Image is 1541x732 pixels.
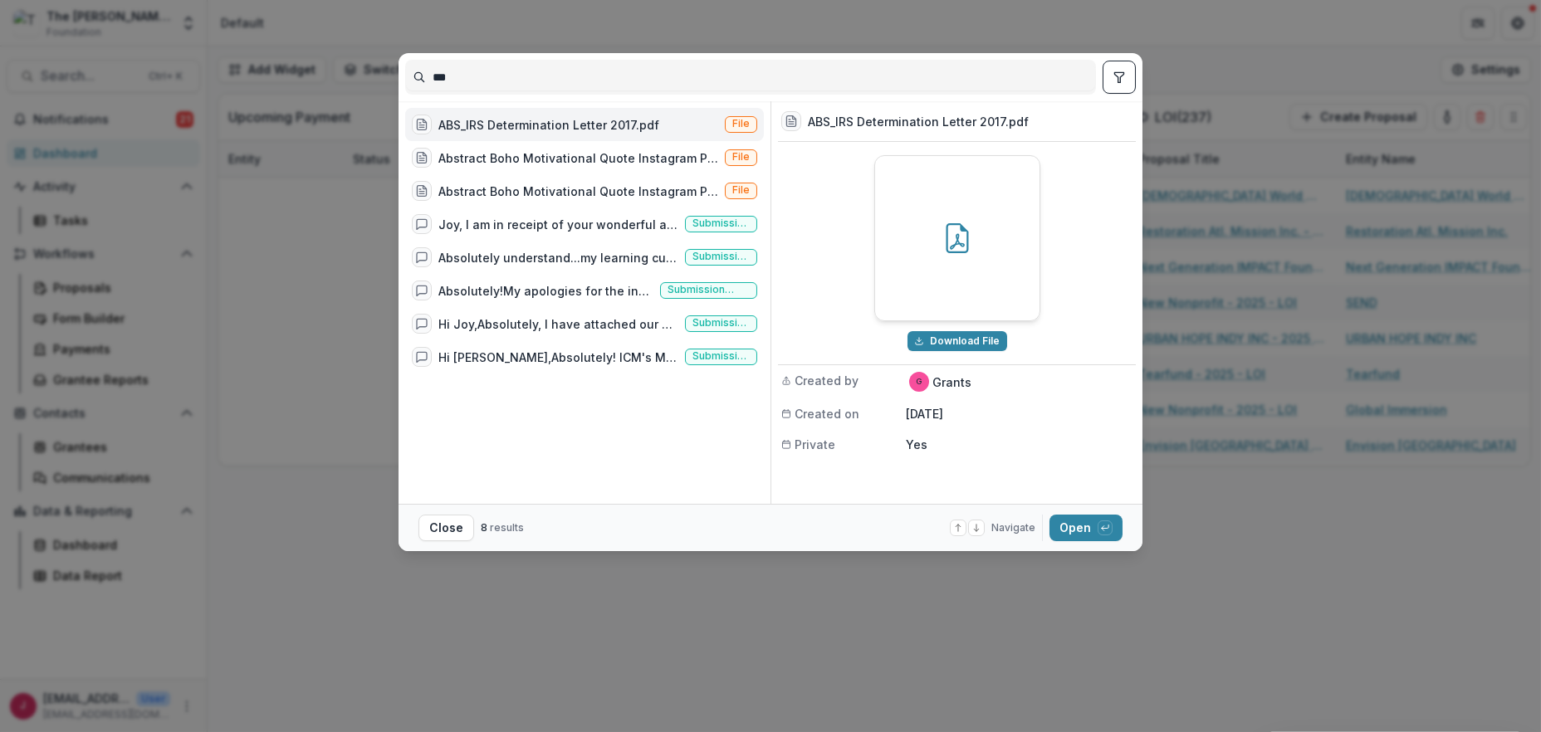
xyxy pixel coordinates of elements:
[795,372,859,389] span: Created by
[438,349,678,366] div: Hi [PERSON_NAME],Absolutely! ICM's MENA Digital Media Campaigns cost $107,328. This funds our Dig...
[732,151,750,163] span: File
[692,217,750,229] span: Submission comment
[808,113,1029,130] h3: ABS_IRS Determination Letter 2017.pdf
[438,116,659,134] div: ABS_IRS Determination Letter 2017.pdf
[438,216,678,233] div: Joy, I am in receipt of your wonderful award [DATE] of $25,000 for our work in sharing the [DEMOG...
[932,373,971,391] p: Grants
[692,350,750,362] span: Submission comment
[795,405,859,422] span: Created on
[490,521,524,534] span: results
[732,118,750,129] span: File
[438,183,718,200] div: Abstract Boho Motivational Quote Instagram Post.png
[795,436,835,453] span: Private
[732,184,750,196] span: File
[438,282,653,300] div: Absolutely!My apologies for the inconvenience.
[917,378,922,386] div: Grants
[668,284,750,295] span: Submission comment
[438,249,678,266] div: Absolutely understand...my learning curve gets steep whenever I encounter a new grant portal plat...
[1049,515,1123,541] button: Open
[906,436,1133,453] p: Yes
[438,315,678,333] div: Hi Joy,Absolutely, I have attached our most recent financial statement. Getting ready to official...
[991,520,1035,535] span: Navigate
[906,405,1133,422] p: [DATE]
[907,331,1007,351] button: Download ABS_IRS Determination Letter 2017.pdf
[438,149,718,167] div: Abstract Boho Motivational Quote Instagram Post-2.png
[481,521,487,534] span: 8
[692,251,750,262] span: Submission comment
[418,515,474,541] button: Close
[692,317,750,329] span: Submission comment
[1103,61,1136,94] button: toggle filters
